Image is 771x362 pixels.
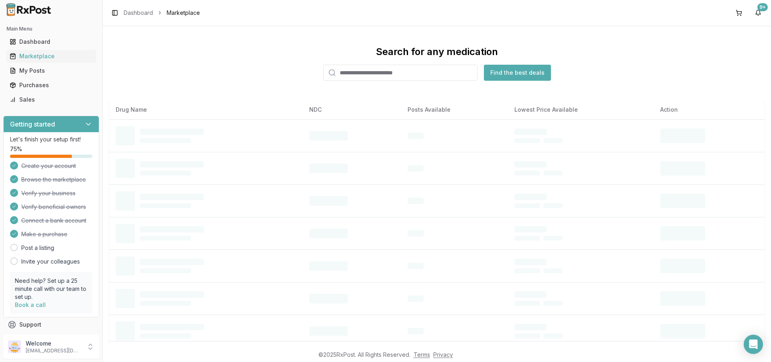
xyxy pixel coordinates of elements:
[6,49,96,63] a: Marketplace
[21,230,67,238] span: Make a purchase
[757,3,768,11] div: 9+
[8,340,21,353] img: User avatar
[6,78,96,92] a: Purchases
[3,64,99,77] button: My Posts
[10,135,92,143] p: Let's finish your setup first!
[10,81,93,89] div: Purchases
[21,217,86,225] span: Connect a bank account
[3,3,55,16] img: RxPost Logo
[6,63,96,78] a: My Posts
[26,348,82,354] p: [EMAIL_ADDRESS][DOMAIN_NAME]
[6,92,96,107] a: Sales
[3,50,99,63] button: Marketplace
[21,244,54,252] a: Post a listing
[10,119,55,129] h3: Getting started
[3,35,99,48] button: Dashboard
[401,100,508,119] th: Posts Available
[303,100,401,119] th: NDC
[376,45,498,58] div: Search for any medication
[21,176,86,184] span: Browse the marketplace
[124,9,200,17] nav: breadcrumb
[414,351,430,358] a: Terms
[21,203,86,211] span: Verify beneficial owners
[21,258,80,266] a: Invite your colleagues
[167,9,200,17] span: Marketplace
[6,26,96,32] h2: Main Menu
[3,317,99,332] button: Support
[15,301,46,308] a: Book a call
[21,189,75,197] span: Verify your business
[752,6,765,19] button: 9+
[744,335,763,354] div: Open Intercom Messenger
[10,145,22,153] span: 75 %
[3,79,99,92] button: Purchases
[21,162,76,170] span: Create your account
[10,52,93,60] div: Marketplace
[124,9,153,17] a: Dashboard
[3,93,99,106] button: Sales
[26,340,82,348] p: Welcome
[10,38,93,46] div: Dashboard
[109,100,303,119] th: Drug Name
[10,96,93,104] div: Sales
[654,100,765,119] th: Action
[433,351,453,358] a: Privacy
[6,35,96,49] a: Dashboard
[10,67,93,75] div: My Posts
[484,65,551,81] button: Find the best deals
[15,277,88,301] p: Need help? Set up a 25 minute call with our team to set up.
[508,100,654,119] th: Lowest Price Available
